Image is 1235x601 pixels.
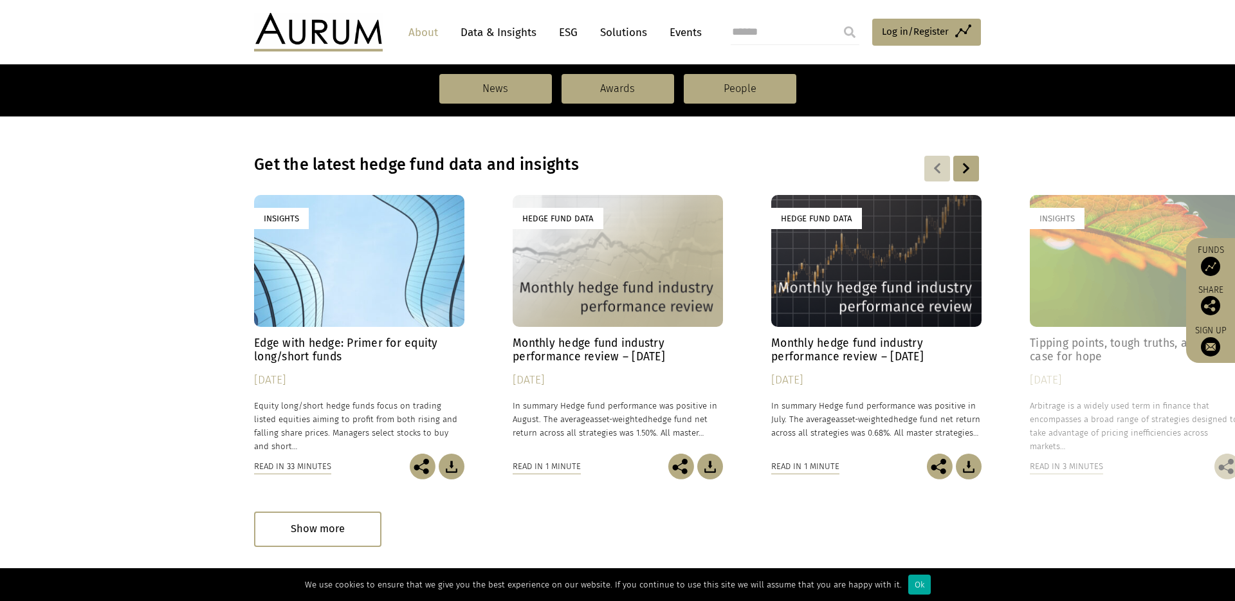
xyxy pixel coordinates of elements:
div: [DATE] [771,371,982,389]
h4: Edge with hedge: Primer for equity long/short funds [254,337,464,364]
img: Share this post [410,454,435,479]
div: Hedge Fund Data [513,208,603,229]
a: News [439,74,552,104]
h3: Get the latest hedge fund data and insights [254,155,815,174]
div: Read in 1 minute [513,459,581,474]
a: Funds [1193,245,1229,276]
p: Equity long/short hedge funds focus on trading listed equities aiming to profit from both rising ... [254,399,464,454]
div: Read in 33 minutes [254,459,331,474]
p: In summary Hedge fund performance was positive in August. The average hedge fund net return acros... [513,399,723,439]
a: Insights Edge with hedge: Primer for equity long/short funds [DATE] Equity long/short hedge funds... [254,195,464,453]
div: Share [1193,286,1229,315]
img: Share this post [927,454,953,479]
input: Submit [837,19,863,45]
a: Log in/Register [872,19,981,46]
a: Sign up [1193,325,1229,356]
h4: Monthly hedge fund industry performance review – [DATE] [513,337,723,364]
a: Data & Insights [454,21,543,44]
img: Sign up to our newsletter [1201,337,1220,356]
a: Solutions [594,21,654,44]
div: Show more [254,512,381,547]
img: Download Article [697,454,723,479]
img: Download Article [439,454,464,479]
a: Hedge Fund Data Monthly hedge fund industry performance review – [DATE] [DATE] In summary Hedge f... [513,195,723,453]
div: Insights [1030,208,1084,229]
div: [DATE] [254,371,464,389]
a: People [684,74,796,104]
a: About [402,21,444,44]
div: Read in 1 minute [771,459,839,474]
div: Ok [908,575,931,595]
a: ESG [553,21,584,44]
img: Share this post [668,454,694,479]
span: asset-weighted [836,414,893,424]
p: In summary Hedge fund performance was positive in July. The average hedge fund net return across ... [771,399,982,439]
h4: Monthly hedge fund industry performance review – [DATE] [771,337,982,364]
div: [DATE] [513,371,723,389]
div: Insights [254,208,309,229]
a: Awards [562,74,674,104]
span: asset-weighted [590,414,648,424]
a: Hedge Fund Data Monthly hedge fund industry performance review – [DATE] [DATE] In summary Hedge f... [771,195,982,453]
div: Read in 3 minutes [1030,459,1103,474]
img: Aurum [254,13,383,51]
a: Events [663,21,702,44]
img: Access Funds [1201,257,1220,276]
img: Download Article [956,454,982,479]
span: Log in/Register [882,24,949,39]
div: Hedge Fund Data [771,208,862,229]
img: Share this post [1201,296,1220,315]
